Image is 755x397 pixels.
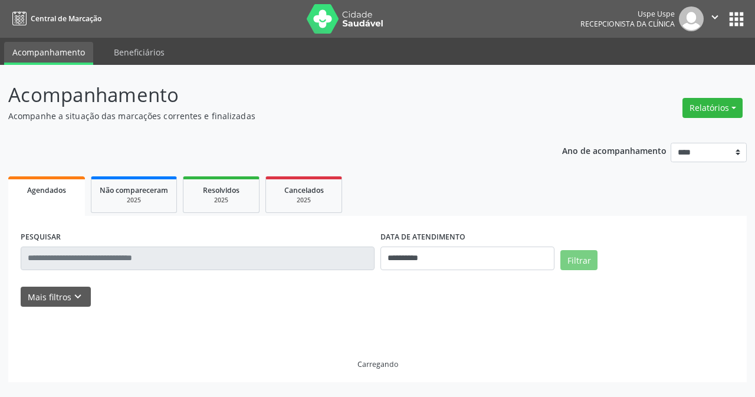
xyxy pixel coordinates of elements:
[380,228,465,247] label: DATA DE ATENDIMENTO
[580,19,675,29] span: Recepcionista da clínica
[679,6,704,31] img: img
[708,11,721,24] i: 
[357,359,398,369] div: Carregando
[100,196,168,205] div: 2025
[203,185,239,195] span: Resolvidos
[580,9,675,19] div: Uspe Uspe
[274,196,333,205] div: 2025
[284,185,324,195] span: Cancelados
[71,290,84,303] i: keyboard_arrow_down
[192,196,251,205] div: 2025
[682,98,743,118] button: Relatórios
[704,6,726,31] button: 
[27,185,66,195] span: Agendados
[100,185,168,195] span: Não compareceram
[8,80,525,110] p: Acompanhamento
[4,42,93,65] a: Acompanhamento
[106,42,173,63] a: Beneficiários
[8,110,525,122] p: Acompanhe a situação das marcações correntes e finalizadas
[31,14,101,24] span: Central de Marcação
[562,143,667,158] p: Ano de acompanhamento
[726,9,747,29] button: apps
[21,228,61,247] label: PESQUISAR
[8,9,101,28] a: Central de Marcação
[21,287,91,307] button: Mais filtroskeyboard_arrow_down
[560,250,598,270] button: Filtrar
